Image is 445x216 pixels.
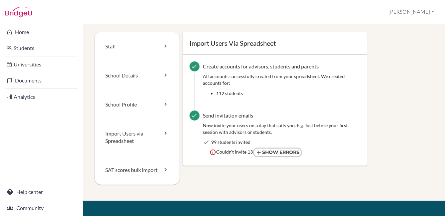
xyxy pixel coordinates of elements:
[216,90,360,97] li: 112 students
[1,74,82,87] a: Documents
[203,111,360,119] div: Send invitation emails
[95,32,180,61] a: Staff
[1,58,82,71] a: Universities
[253,148,302,157] a: Show errors
[1,201,82,215] a: Community
[203,73,360,86] p: All accounts successfully created from your spreadsheet. We created accounts for:
[1,90,82,103] a: Analytics
[95,156,180,185] a: SAT scores bulk import
[95,119,180,156] a: Import Users via Spreadsheet
[1,41,82,55] a: Students
[203,122,360,136] div: Now invite your users on a day that suits you. E.g. Just before your first session with advisors ...
[211,139,360,146] div: 99 students invited
[190,39,360,48] h1: Import Users Via Spreadsheet
[385,6,437,18] button: [PERSON_NAME]
[5,7,32,17] img: Bridge-U
[95,61,180,90] a: School Details
[203,61,360,100] div: Create accounts for advisors, students and parents
[95,90,180,119] a: School Profile
[203,146,360,159] div: Couldn't invite 13
[1,25,82,39] a: Home
[1,185,82,199] a: Help center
